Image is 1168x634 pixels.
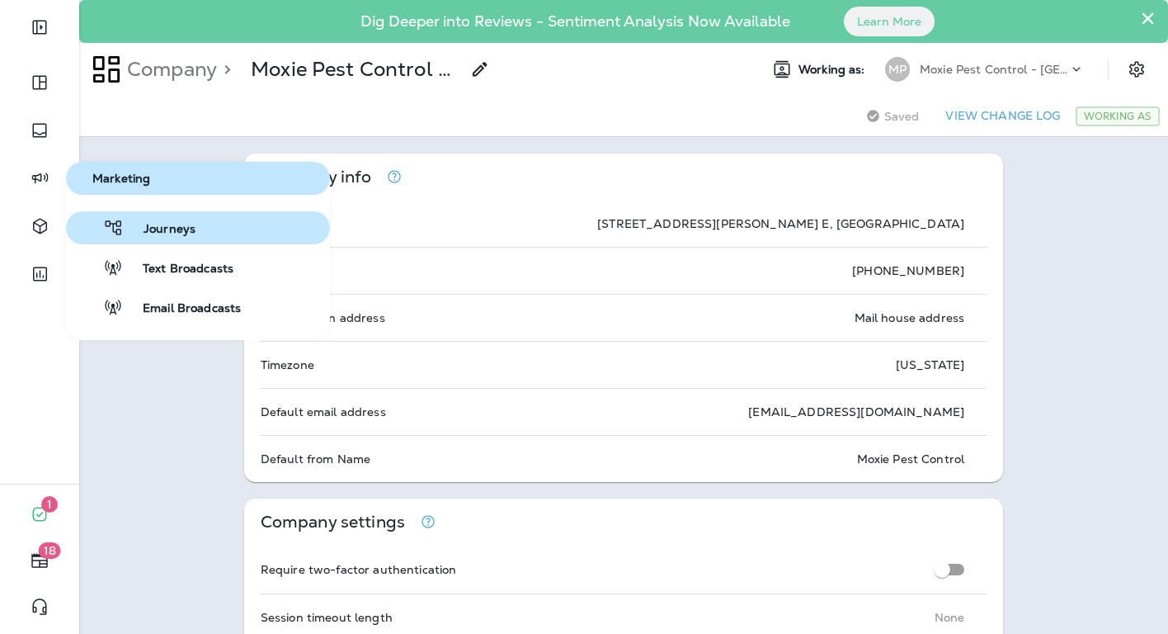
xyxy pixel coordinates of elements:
p: [EMAIL_ADDRESS][DOMAIN_NAME] [748,405,964,419]
div: MP [885,57,910,82]
div: Working As [1076,106,1160,126]
p: Company settings [261,515,405,529]
p: Moxie Pest Control - [GEOGRAPHIC_DATA] [251,57,460,82]
button: Journeys [66,211,330,244]
p: [STREET_ADDRESS][PERSON_NAME] E, [GEOGRAPHIC_DATA] [597,217,964,230]
button: View Change Log [939,103,1067,129]
p: Timezone [261,358,314,371]
p: Default from Name [261,452,370,466]
span: Marketing [73,172,323,186]
button: Marketing [66,162,330,195]
p: Mail house address [855,311,965,324]
button: Text Broadcasts [66,251,330,284]
p: > [217,57,231,82]
span: Journeys [124,222,195,238]
button: Settings [1122,54,1152,84]
span: Text Broadcasts [123,262,233,277]
p: Default email address [261,405,386,419]
p: Moxie Pest Control - [GEOGRAPHIC_DATA] [920,63,1068,76]
p: Session timeout length [261,611,393,624]
span: 1 [41,496,58,513]
span: 18 [39,542,61,559]
span: Working as: [798,63,869,77]
p: [PHONE_NUMBER] [852,264,964,277]
p: Require two-factor authentication [261,563,457,576]
p: Company [120,57,217,82]
p: [US_STATE] [896,358,964,371]
span: Email Broadcasts [123,301,241,317]
button: Close [1140,5,1156,31]
div: Moxie Pest Control - Tucson [251,57,460,82]
button: Email Broadcasts [66,291,330,324]
p: Dig Deeper into Reviews - Sentiment Analysis Now Available [313,19,838,24]
p: Moxie Pest Control [857,452,965,466]
span: Saved [884,110,920,123]
button: Expand Sidebar [16,11,63,44]
p: None [935,611,965,624]
button: Learn More [844,7,935,36]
